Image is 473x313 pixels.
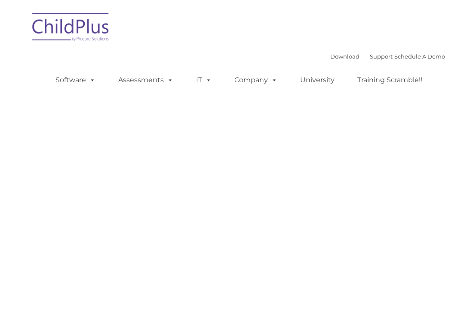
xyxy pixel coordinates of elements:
a: Training Scramble!! [349,71,431,89]
a: Company [226,71,286,89]
a: Assessments [110,71,182,89]
a: Schedule A Demo [394,53,445,60]
a: Support [370,53,393,60]
a: Software [47,71,104,89]
img: ChildPlus by Procare Solutions [28,7,114,50]
a: Download [330,53,359,60]
a: University [292,71,343,89]
font: | [330,53,445,60]
a: IT [187,71,220,89]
